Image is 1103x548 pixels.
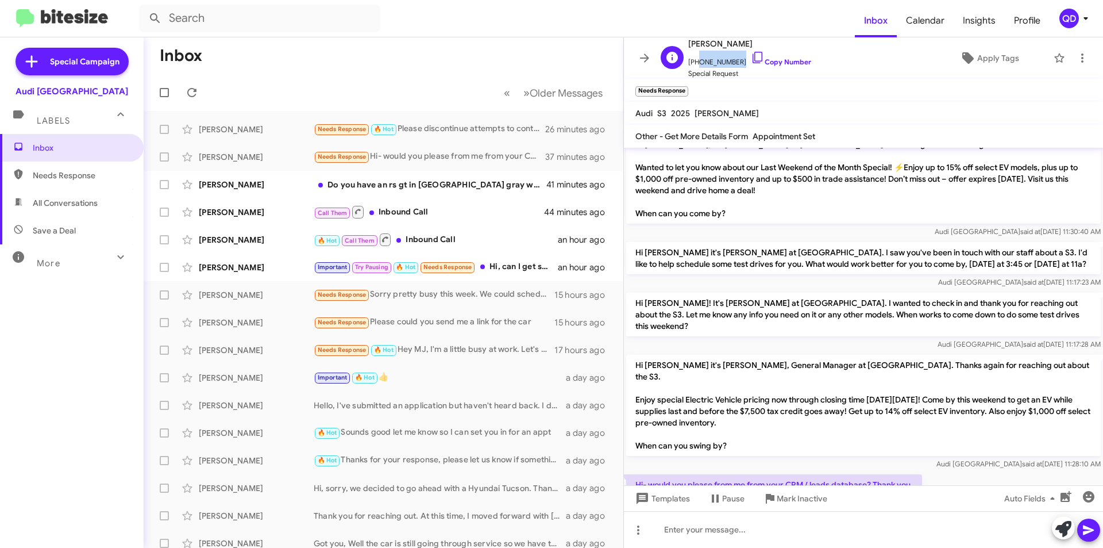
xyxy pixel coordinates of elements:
[199,234,314,246] div: [PERSON_NAME]
[626,293,1101,336] p: Hi [PERSON_NAME]! It's [PERSON_NAME] at [GEOGRAPHIC_DATA]. I wanted to check in and thank you for...
[497,81,517,105] button: Previous
[314,400,566,411] div: Hello, I've submitted an application but haven't heard back. I don't want to do the trip out ther...
[566,372,614,384] div: a day ago
[355,374,375,381] span: 🔥 Hot
[423,263,472,271] span: Needs Response
[318,457,337,464] span: 🔥 Hot
[314,205,545,219] div: Inbound Call
[37,116,70,126] span: Labels
[199,510,314,522] div: [PERSON_NAME]
[626,355,1101,456] p: Hi [PERSON_NAME] it's [PERSON_NAME], General Manager at [GEOGRAPHIC_DATA]. Thanks again for reach...
[497,81,610,105] nav: Page navigation example
[374,125,394,133] span: 🔥 Hot
[314,316,554,329] div: Please could you send me a link for the car
[1024,278,1044,286] span: said at
[314,288,554,301] div: Sorry pretty busy this week. We could schedule it later
[545,151,614,163] div: 37 minutes ago
[635,131,748,141] span: Other - Get More Details Form
[318,263,348,271] span: Important
[635,108,653,118] span: Audi
[199,482,314,494] div: [PERSON_NAME]
[314,150,545,163] div: Hi- would you please from me from your CRM / leads database? Thank you.
[345,237,375,244] span: Call Them
[558,234,614,246] div: an hour ago
[938,340,1101,348] span: Audi [GEOGRAPHIC_DATA] [DATE] 11:17:28 AM
[688,68,811,79] span: Special Request
[635,86,688,97] small: Needs Response
[626,242,1101,274] p: Hi [PERSON_NAME] it's [PERSON_NAME] at [GEOGRAPHIC_DATA]. I saw you've been in touch with our sta...
[355,263,388,271] span: Try Pausing
[318,319,367,326] span: Needs Response
[1005,4,1050,37] a: Profile
[722,488,745,509] span: Pause
[33,142,130,154] span: Inbox
[699,488,754,509] button: Pause
[314,482,566,494] div: Hi, sorry, we decided to go ahead with a Hyundai Tucson. Thank you for checking in
[1023,340,1043,348] span: said at
[977,48,1019,68] span: Apply Tags
[855,4,897,37] a: Inbox
[199,262,314,273] div: [PERSON_NAME]
[554,289,614,301] div: 15 hours ago
[318,209,348,217] span: Call Them
[199,179,314,190] div: [PERSON_NAME]
[314,122,545,136] div: Please discontinue attempts to contact me for the time being. We are holding off for the moment. ...
[753,131,815,141] span: Appointment Set
[1059,9,1079,28] div: QD
[318,374,348,381] span: Important
[688,51,811,68] span: [PHONE_NUMBER]
[545,124,614,135] div: 26 minutes ago
[37,258,60,269] span: More
[624,488,699,509] button: Templates
[160,47,202,65] h1: Inbox
[33,170,130,181] span: Needs Response
[318,291,367,298] span: Needs Response
[16,48,129,75] a: Special Campaign
[566,510,614,522] div: a day ago
[554,344,614,356] div: 17 hours ago
[633,488,690,509] span: Templates
[199,372,314,384] div: [PERSON_NAME]
[566,455,614,466] div: a day ago
[314,179,546,190] div: Do you have an rs gt in [GEOGRAPHIC_DATA] gray with red calipers?
[1020,227,1040,236] span: said at
[314,371,566,384] div: 👍
[671,108,690,118] span: 2025
[554,317,614,328] div: 15 hours ago
[936,459,1101,468] span: Audi [GEOGRAPHIC_DATA] [DATE] 11:28:10 AM
[314,232,558,247] div: Inbound Call
[314,454,566,467] div: Thanks for your response, please let us know if something comes up in certified or lease.
[530,87,603,99] span: Older Messages
[139,5,380,32] input: Search
[516,81,610,105] button: Next
[751,58,811,66] a: Copy Number
[695,108,759,118] span: [PERSON_NAME]
[897,4,954,37] a: Calendar
[1022,459,1042,468] span: said at
[318,125,367,133] span: Needs Response
[546,179,614,190] div: 41 minutes ago
[754,488,836,509] button: Mark Inactive
[16,86,128,97] div: Audi [GEOGRAPHIC_DATA]
[954,4,1005,37] a: Insights
[33,197,98,209] span: All Conversations
[626,474,922,495] p: Hi- would you please from me from your CRM / leads database? Thank you.
[199,400,314,411] div: [PERSON_NAME]
[1050,9,1090,28] button: QD
[199,151,314,163] div: [PERSON_NAME]
[657,108,666,118] span: S3
[318,237,337,244] span: 🔥 Hot
[777,488,827,509] span: Mark Inactive
[566,427,614,439] div: a day ago
[199,124,314,135] div: [PERSON_NAME]
[314,343,554,357] div: Hey MJ, I'm a little busy at work. Let's finalise [DATE]
[314,426,566,439] div: Sounds good let me know so I can set you in for an appt
[374,346,394,354] span: 🔥 Hot
[995,488,1069,509] button: Auto Fields
[50,56,119,67] span: Special Campaign
[504,86,510,100] span: «
[935,227,1101,236] span: Audi [GEOGRAPHIC_DATA] [DATE] 11:30:40 AM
